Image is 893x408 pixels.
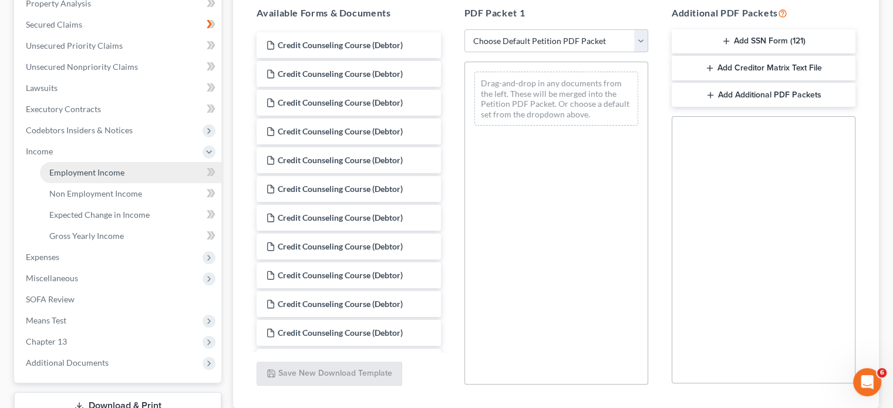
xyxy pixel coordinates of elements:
span: Gross Yearly Income [49,231,124,241]
button: Add SSN Form (121) [672,29,855,54]
span: Messages [95,329,140,338]
button: Messages [78,300,156,347]
span: Credit Counseling Course (Debtor) [278,241,403,251]
a: Employment Income [40,162,221,183]
span: Means Test [26,315,66,325]
div: Drag-and-drop in any documents from the left. These will be merged into the Petition PDF Packet. ... [474,72,638,126]
span: Expected Change in Income [49,210,150,220]
img: Profile image for Kelly [14,257,37,281]
span: Lawsuits [26,83,58,93]
div: • 24m ago [112,52,153,64]
a: Unsecured Priority Claims [16,35,221,56]
span: Credit Counseling Course (Debtor) [278,126,403,136]
span: Credit Counseling Course (Debtor) [278,155,403,165]
span: Chapter 13 [26,336,67,346]
img: Profile image for Kelly [14,170,37,194]
span: Credit Counseling Course (Debtor) [278,213,403,222]
button: Help [157,300,235,347]
img: Profile image for Kelly [14,83,37,107]
button: Send us a message [54,264,181,288]
div: [PERSON_NAME] [42,225,110,238]
a: Gross Yearly Income [40,225,221,247]
div: • 24m ago [112,139,153,151]
span: Credit Counseling Course (Debtor) [278,299,403,309]
span: Unsecured Priority Claims [26,41,123,50]
img: Profile image for Emma [14,127,37,150]
span: SOFA Review [26,294,75,304]
a: Executory Contracts [16,99,221,120]
div: [PERSON_NAME] [42,52,110,64]
span: Non Employment Income [49,188,142,198]
span: Home [27,329,51,338]
div: • 24m ago [112,95,153,107]
div: [PERSON_NAME] [42,95,110,107]
span: Expenses [26,252,59,262]
span: 6 [877,368,887,377]
span: Secured Claims [26,19,82,29]
a: Secured Claims [16,14,221,35]
h5: Additional PDF Packets [672,6,855,20]
div: • [DATE] [112,182,145,194]
span: Credit Counseling Course (Debtor) [278,40,403,50]
button: Add Creditor Matrix Text File [672,56,855,80]
span: Miscellaneous [26,273,78,283]
iframe: Intercom live chat [853,368,881,396]
h5: PDF Packet 1 [464,6,648,20]
span: Income [26,146,53,156]
div: • [DATE] [112,225,145,238]
span: Credit Counseling Course (Debtor) [278,270,403,280]
a: Unsecured Nonpriority Claims [16,56,221,77]
a: SOFA Review [16,289,221,310]
img: Profile image for Lindsey [14,40,37,63]
span: Credit Counseling Course (Debtor) [278,69,403,79]
a: Lawsuits [16,77,221,99]
span: Credit Counseling Course (Debtor) [278,328,403,338]
span: Additional Documents [26,358,109,367]
div: [PERSON_NAME] [42,139,110,151]
span: Unsecured Nonpriority Claims [26,62,138,72]
div: [PERSON_NAME] [42,269,110,281]
span: Credit Counseling Course (Debtor) [278,184,403,194]
a: Non Employment Income [40,183,221,204]
span: Employment Income [49,167,124,177]
a: Expected Change in Income [40,204,221,225]
h5: Available Forms & Documents [257,6,440,20]
button: Add Additional PDF Packets [672,83,855,107]
img: Profile image for Kelly [14,214,37,237]
button: Save New Download Template [257,362,402,386]
h1: Messages [87,5,150,25]
div: [PERSON_NAME] [42,182,110,194]
span: Codebtors Insiders & Notices [26,125,133,135]
span: Executory Contracts [26,104,101,114]
span: Help [186,329,205,338]
span: Credit Counseling Course (Debtor) [278,97,403,107]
